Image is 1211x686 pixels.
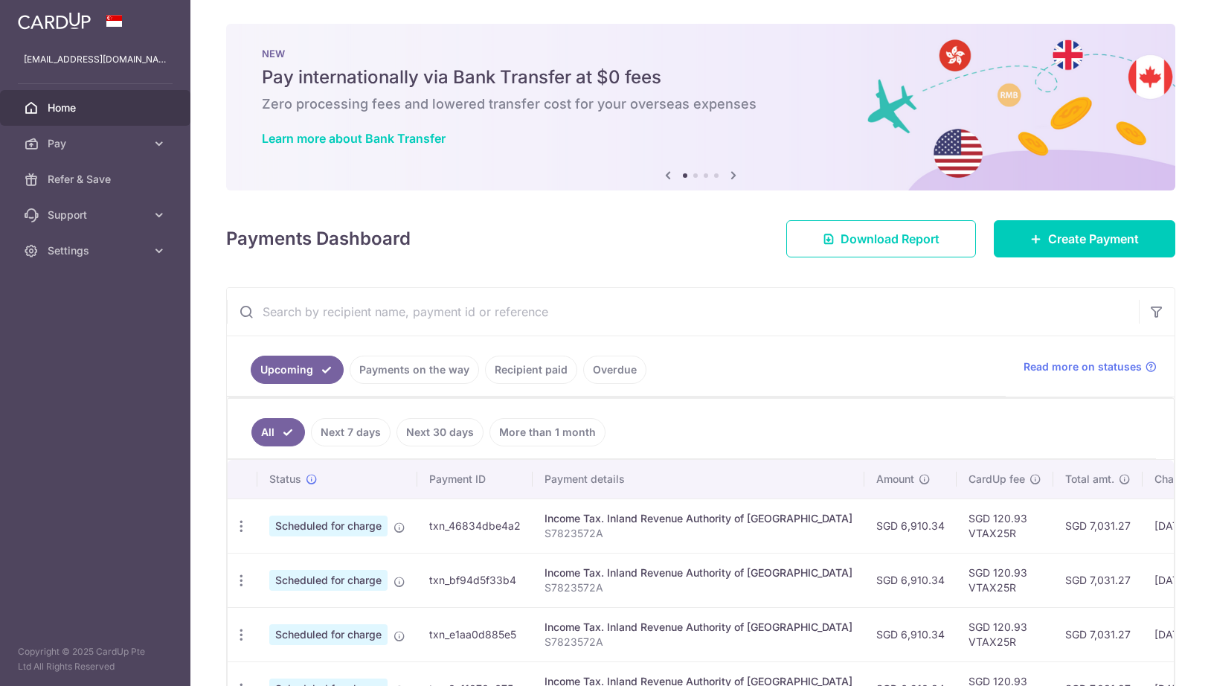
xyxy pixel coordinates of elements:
th: Payment ID [417,460,533,499]
h4: Payments Dashboard [226,225,411,252]
p: S7823572A [545,635,852,650]
a: Learn more about Bank Transfer [262,131,446,146]
td: SGD 120.93 VTAX25R [957,499,1053,553]
a: Payments on the way [350,356,479,384]
td: SGD 6,910.34 [864,499,957,553]
td: SGD 7,031.27 [1053,553,1143,607]
input: Search by recipient name, payment id or reference [227,288,1139,336]
span: Support [48,208,146,222]
a: Overdue [583,356,646,384]
p: S7823572A [545,580,852,595]
td: SGD 6,910.34 [864,553,957,607]
td: txn_46834dbe4a2 [417,499,533,553]
td: SGD 120.93 VTAX25R [957,553,1053,607]
span: Create Payment [1048,230,1139,248]
td: SGD 6,910.34 [864,607,957,661]
a: Create Payment [994,220,1175,257]
span: Amount [876,472,914,487]
a: All [251,418,305,446]
span: Scheduled for charge [269,570,388,591]
a: Download Report [786,220,976,257]
td: txn_e1aa0d885e5 [417,607,533,661]
span: Pay [48,136,146,151]
p: [EMAIL_ADDRESS][DOMAIN_NAME] [24,52,167,67]
p: S7823572A [545,526,852,541]
img: Bank transfer banner [226,24,1175,190]
img: CardUp [18,12,91,30]
a: Read more on statuses [1024,359,1157,374]
a: Next 7 days [311,418,391,446]
td: SGD 7,031.27 [1053,499,1143,553]
span: Scheduled for charge [269,516,388,536]
h5: Pay internationally via Bank Transfer at $0 fees [262,65,1140,89]
span: CardUp fee [969,472,1025,487]
span: Refer & Save [48,172,146,187]
span: Home [48,100,146,115]
span: Scheduled for charge [269,624,388,645]
th: Payment details [533,460,864,499]
span: Download Report [841,230,939,248]
h6: Zero processing fees and lowered transfer cost for your overseas expenses [262,95,1140,113]
span: Read more on statuses [1024,359,1142,374]
span: Settings [48,243,146,258]
a: Next 30 days [396,418,484,446]
td: SGD 120.93 VTAX25R [957,607,1053,661]
td: txn_bf94d5f33b4 [417,553,533,607]
div: Income Tax. Inland Revenue Authority of [GEOGRAPHIC_DATA] [545,565,852,580]
td: SGD 7,031.27 [1053,607,1143,661]
span: Total amt. [1065,472,1114,487]
p: NEW [262,48,1140,60]
div: Income Tax. Inland Revenue Authority of [GEOGRAPHIC_DATA] [545,511,852,526]
a: Recipient paid [485,356,577,384]
a: Upcoming [251,356,344,384]
a: More than 1 month [489,418,605,446]
span: Status [269,472,301,487]
div: Income Tax. Inland Revenue Authority of [GEOGRAPHIC_DATA] [545,620,852,635]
